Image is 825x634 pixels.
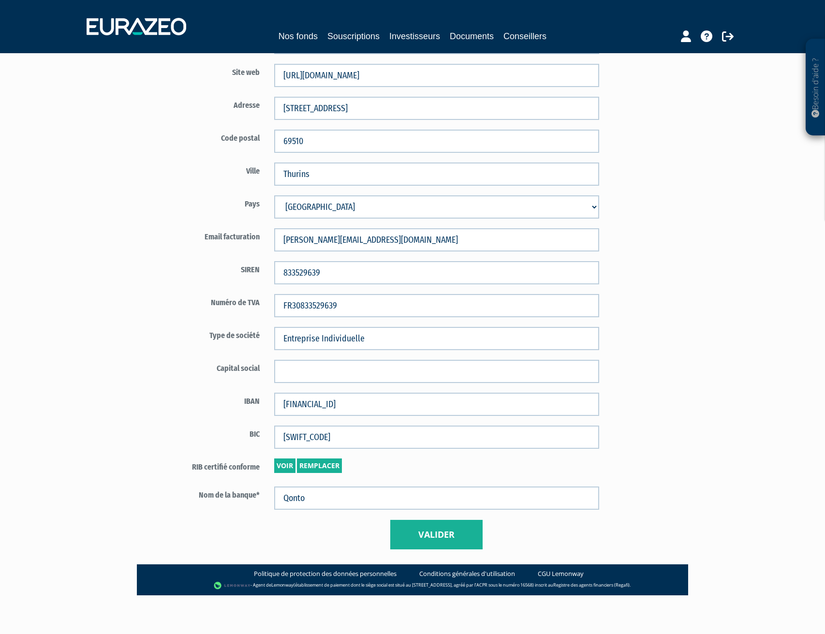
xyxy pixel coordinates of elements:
[154,130,267,144] label: Code postal
[154,487,267,501] label: Nom de la banque*
[154,360,267,374] label: Capital social
[154,327,267,341] label: Type de société
[87,18,186,35] img: 1732889491-logotype_eurazeo_blanc_rvb.png
[279,29,318,43] a: Nos fonds
[154,261,267,276] label: SIREN
[450,29,494,43] a: Documents
[147,581,678,590] div: - Agent de (établissement de paiement dont le siège social est situé au [STREET_ADDRESS], agréé p...
[538,569,584,578] a: CGU Lemonway
[553,582,630,588] a: Registre des agents financiers (Regafi)
[254,569,397,578] a: Politique de protection des données personnelles
[503,29,546,43] a: Conseillers
[154,195,267,210] label: Pays
[154,64,267,78] label: Site web
[154,162,267,177] label: Ville
[271,582,294,588] a: Lemonway
[389,29,440,43] a: Investisseurs
[297,458,342,473] a: Remplacer
[154,228,267,243] label: Email facturation
[419,569,515,578] a: Conditions générales d'utilisation
[274,458,295,473] a: Voir
[327,29,380,43] a: Souscriptions
[154,97,267,111] label: Adresse
[810,44,821,131] p: Besoin d'aide ?
[214,581,251,590] img: logo-lemonway.png
[154,426,267,440] label: BIC
[390,520,483,550] button: Valider
[154,393,267,407] label: IBAN
[154,294,267,309] label: Numéro de TVA
[154,458,267,473] label: RIB certifié conforme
